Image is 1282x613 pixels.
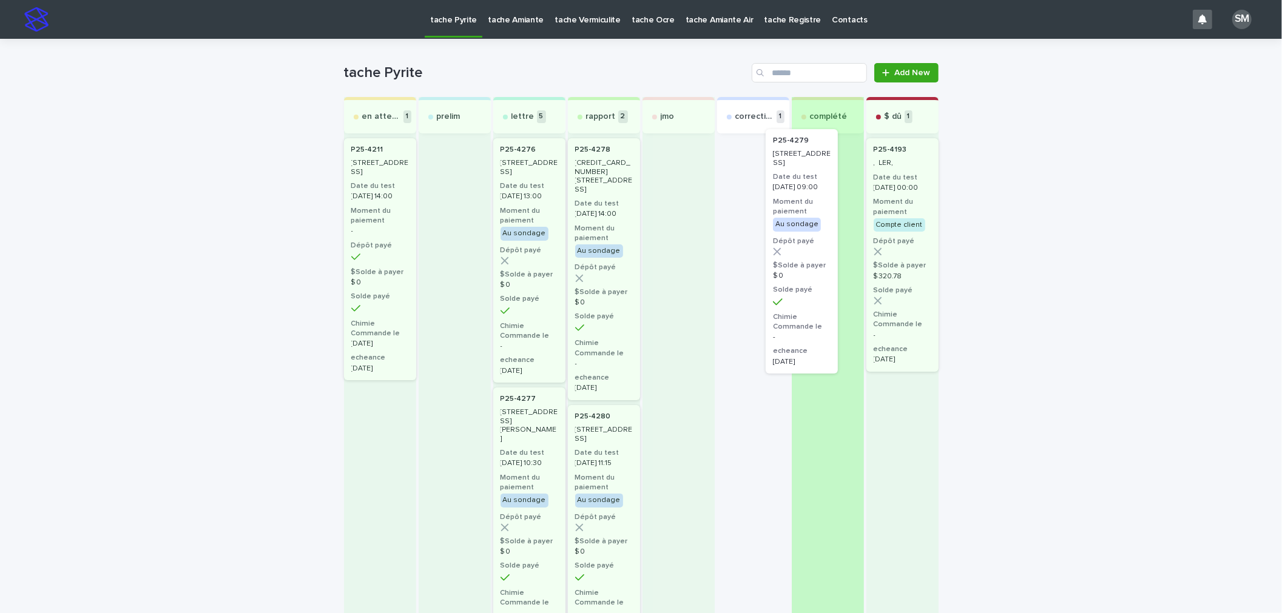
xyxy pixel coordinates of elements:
[1232,10,1252,29] div: SM
[895,69,931,77] span: Add New
[344,64,747,82] h1: tache Pyrite
[735,112,774,122] p: correction exp
[874,63,938,82] a: Add New
[752,63,867,82] input: Search
[777,110,784,123] p: 1
[24,7,49,32] img: stacker-logo-s-only.png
